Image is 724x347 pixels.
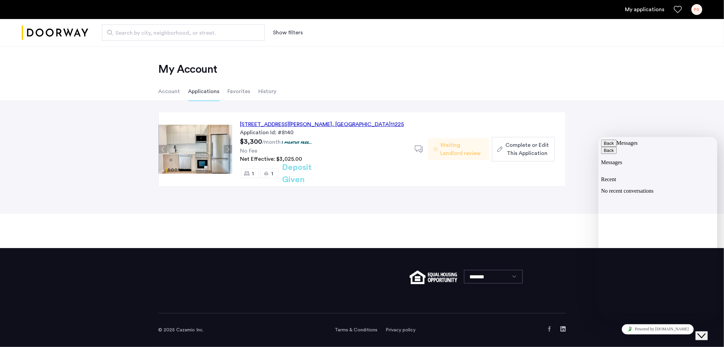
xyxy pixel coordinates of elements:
a: Facebook [547,326,552,332]
select: Language select [464,270,523,283]
button: Show or hide filters [273,29,303,37]
button: button [492,137,554,161]
img: equal-housing.png [410,271,457,284]
span: $3,300 [240,138,262,145]
p: 1 months free... [282,139,312,145]
button: Previous apartment [159,145,167,154]
a: LinkedIn [560,326,566,332]
a: Cazamio logo [22,20,88,46]
span: No Fee [240,148,258,154]
div: [STREET_ADDRESS][PERSON_NAME] 11225 [240,120,404,128]
h2: My Account [159,63,566,76]
span: , [GEOGRAPHIC_DATA] [332,122,391,127]
span: 1 [272,171,274,176]
iframe: chat widget [598,322,717,337]
img: Apartment photo [159,125,232,174]
div: PS [691,4,702,15]
li: Account [159,82,180,101]
input: Apartment Search [102,24,265,41]
iframe: chat widget [598,137,717,314]
span: Search by city, neighborhood, or street. [115,29,246,37]
sub: /month [262,139,281,145]
button: Next apartment [224,145,232,154]
a: Favorites [674,5,682,14]
a: My application [625,5,664,14]
iframe: chat widget [695,320,717,340]
span: Net Effective: $3,025.00 [240,156,302,162]
span: Complete or Edit This Application [505,141,549,157]
a: Terms and conditions [335,327,378,333]
li: Favorites [228,82,250,101]
h2: Deposit Given [282,161,336,186]
span: Waiting Landlord review [440,141,484,157]
span: © 2025 Cazamio Inc. [159,328,204,332]
span: 1 [252,171,254,176]
li: Applications [188,82,220,101]
div: Application Id: #8140 [240,128,407,137]
a: Privacy policy [386,327,416,333]
img: logo [22,20,88,46]
li: History [259,82,277,101]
